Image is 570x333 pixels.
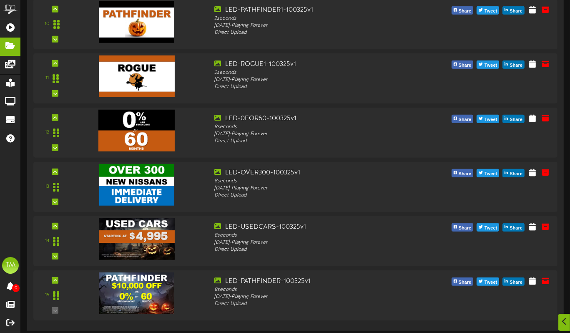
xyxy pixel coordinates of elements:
div: Direct Upload [214,138,420,145]
img: 969406e1-f25e-492e-b8d5-1298d063f3da.png [99,1,174,43]
div: 8 seconds [214,232,420,239]
span: Tweet [483,278,499,287]
div: TM [2,257,19,274]
img: 42a06624-b324-4bed-9a52-285388c6d17a.png [99,272,174,314]
button: Share [452,61,474,69]
button: Tweet [477,6,499,15]
button: Share [502,277,525,286]
div: [DATE] - Playing Forever [214,293,420,300]
span: Share [508,7,524,16]
span: Tweet [483,61,499,70]
span: Tweet [483,7,499,16]
span: Tweet [483,169,499,179]
button: Tweet [477,169,499,177]
div: 8 seconds [214,286,420,293]
span: Tweet [483,115,499,124]
div: 15 [45,292,49,299]
div: [DATE] - Playing Forever [214,185,420,192]
span: Share [508,224,524,233]
img: 8adbb310-4848-478e-a020-0723d289202a.png [99,164,174,206]
div: 12 [45,129,49,136]
button: Share [502,169,525,177]
img: 9bd13247-7cf9-416f-bb13-f0ee07df6fb9.png [98,110,175,151]
button: Share [502,115,525,123]
span: Share [508,169,524,179]
img: 2f35305a-3af3-40de-9017-16762a1f31c5.png [99,218,175,260]
div: LED-PATHFINDER1-100325v1 [214,5,420,15]
button: Share [452,115,474,123]
button: Tweet [477,115,499,123]
button: Tweet [477,277,499,286]
span: Share [508,115,524,124]
button: Share [452,277,474,286]
div: Direct Upload [214,246,420,253]
span: Share [457,224,473,233]
div: [DATE] - Playing Forever [214,131,420,138]
div: LED-0FOR60-100325v1 [214,114,420,124]
span: Share [457,278,473,287]
span: Share [457,115,473,124]
span: 0 [12,284,20,292]
button: Share [452,6,474,15]
button: Share [452,169,474,177]
button: Tweet [477,223,499,232]
div: Direct Upload [214,83,420,91]
div: 10 [45,20,50,28]
div: 2 seconds [214,15,420,22]
span: Share [508,61,524,70]
div: LED-ROGUE1-100325v1 [214,60,420,69]
img: bd4b3a5a-2d85-424f-8fbc-cc177b2955b4.png [99,55,175,97]
div: [DATE] - Playing Forever [214,22,420,29]
button: Share [502,6,525,15]
span: Share [457,7,473,16]
div: Direct Upload [214,29,420,36]
div: 8 seconds [214,178,420,185]
button: Share [502,61,525,69]
div: LED-USEDCARS-100325v1 [214,222,420,232]
div: 14 [45,237,49,245]
div: [DATE] - Playing Forever [214,76,420,83]
div: 11 [45,75,49,82]
div: LED-OVER300-100325v1 [214,168,420,178]
div: [DATE] - Playing Forever [214,239,420,246]
div: 2 seconds [214,69,420,76]
div: 13 [45,183,49,190]
div: 8 seconds [214,124,420,131]
button: Share [502,223,525,232]
span: Share [457,61,473,70]
div: Direct Upload [214,192,420,199]
button: Share [452,223,474,232]
span: Share [457,169,473,179]
span: Share [508,278,524,287]
div: Direct Upload [214,300,420,308]
button: Tweet [477,61,499,69]
div: LED-PATHFINDER-100325v1 [214,277,420,286]
span: Tweet [483,224,499,233]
